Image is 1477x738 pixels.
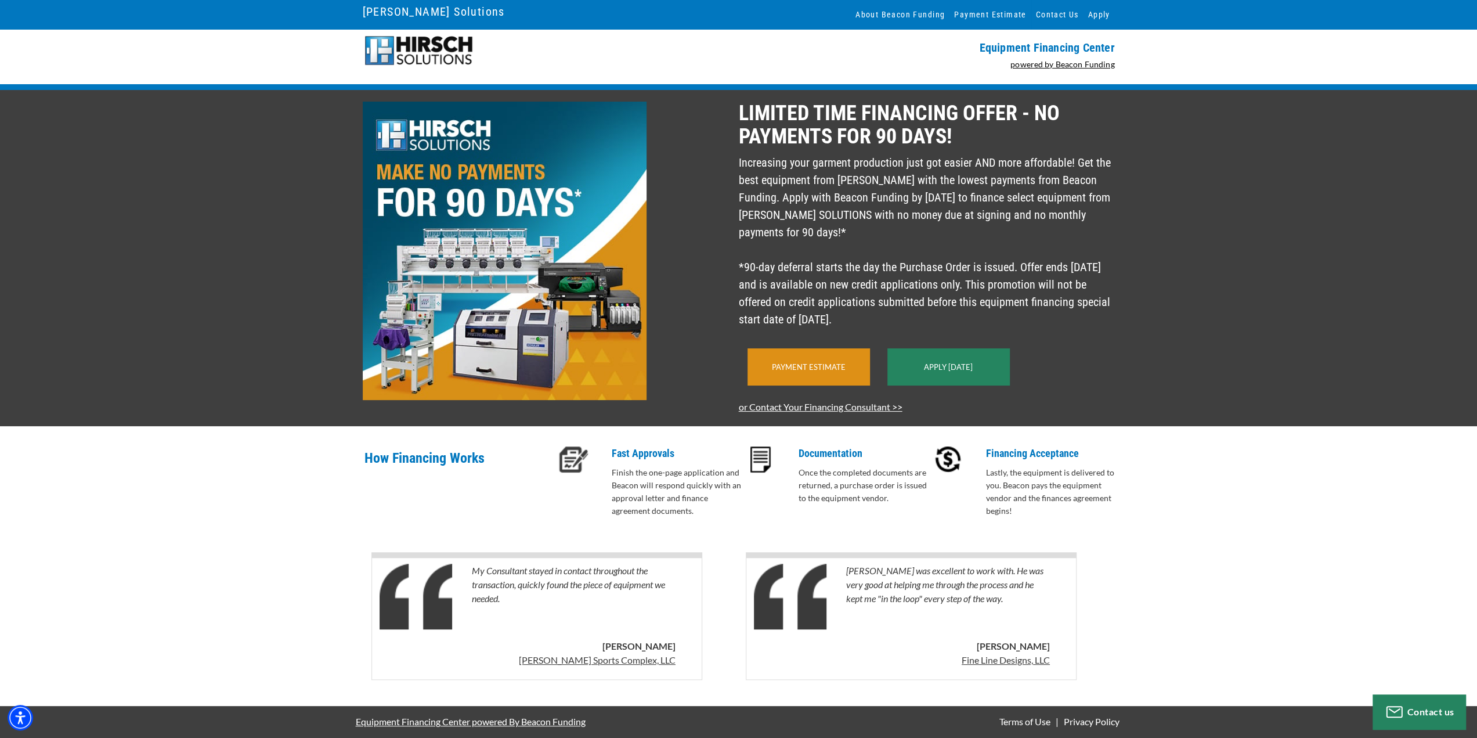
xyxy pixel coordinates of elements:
b: [PERSON_NAME] [977,640,1050,651]
a: Privacy Policy - open in a new tab [1061,716,1122,727]
p: Once the completed documents are returned, a purchase order is issued to the equipment vendor. [799,466,933,505]
p: Lastly, the equipment is delivered to you. Beacon pays the equipment vendor and the finances agre... [986,466,1120,517]
a: or Contact Your Financing Consultant >> [739,401,902,412]
p: [PERSON_NAME] was excellent to work with. He was very good at helping me through the process and ... [846,564,1050,633]
a: Fine Line Designs, LLC [962,653,1050,673]
p: Fine Line Designs, LLC [962,653,1050,667]
a: [PERSON_NAME] Solutions [363,2,505,21]
p: LIMITED TIME FINANCING OFFER - NO PAYMENTS FOR 90 DAYS! [739,102,1115,148]
span: | [1055,716,1058,727]
p: Increasing your garment production just got easier AND more affordable! Get the best equipment fr... [739,154,1115,328]
img: Documentation [750,447,771,473]
div: Accessibility Menu [8,705,33,730]
a: Terms of Use - open in a new tab [996,716,1052,727]
p: Fast Approvals [612,447,746,460]
a: [PERSON_NAME] Sports Complex, LLC [519,653,676,673]
p: Financing Acceptance [986,447,1120,460]
p: Documentation [799,447,933,460]
p: My Consultant stayed in contact throughout the transaction, quickly found the piece of equipment ... [472,564,676,633]
img: Quotes [380,564,452,629]
p: Equipment Financing Center [746,41,1115,55]
img: logo [363,35,475,67]
img: Fast Approvals [559,447,588,473]
p: [PERSON_NAME] Sports Complex, LLC [519,653,676,667]
a: powered by Beacon Funding - open in a new tab [1010,59,1115,69]
b: [PERSON_NAME] [602,640,676,651]
a: Apply [DATE] [924,362,973,372]
img: Quotes [754,564,826,629]
a: Payment Estimate [772,362,846,372]
p: Finish the one-page application and Beacon will respond quickly with an approval letter and finan... [612,466,746,517]
p: How Financing Works [364,447,552,484]
button: Contact us [1373,694,1465,729]
a: Equipment Financing Center powered By Beacon Funding - open in a new tab [356,707,586,736]
span: Contact us [1407,706,1454,717]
